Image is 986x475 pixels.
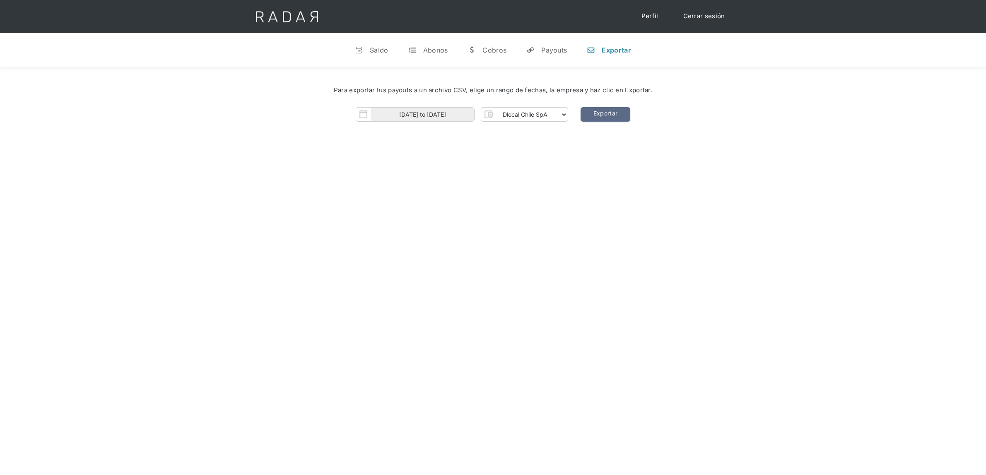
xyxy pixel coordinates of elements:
[675,8,733,24] a: Cerrar sesión
[482,46,506,54] div: Cobros
[602,46,631,54] div: Exportar
[408,46,417,54] div: t
[633,8,667,24] a: Perfil
[468,46,476,54] div: w
[581,107,630,122] a: Exportar
[356,107,568,122] form: Form
[423,46,448,54] div: Abonos
[25,86,961,95] div: Para exportar tus payouts a un archivo CSV, elige un rango de fechas, la empresa y haz clic en Ex...
[526,46,535,54] div: y
[587,46,595,54] div: n
[355,46,363,54] div: v
[370,46,388,54] div: Saldo
[541,46,567,54] div: Payouts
